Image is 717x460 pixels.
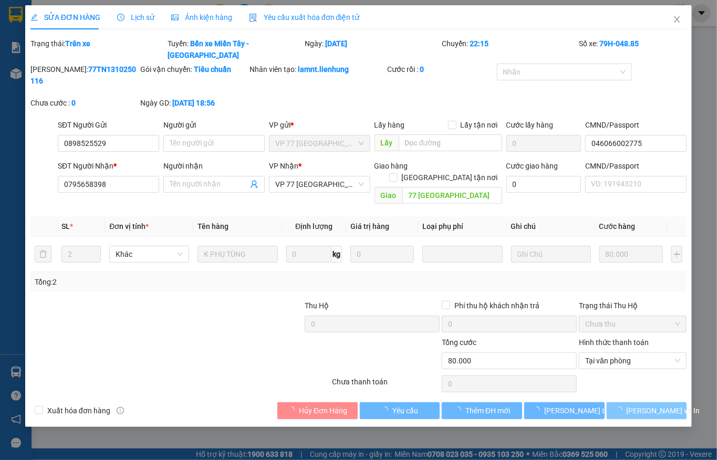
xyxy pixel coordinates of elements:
[627,405,700,416] span: [PERSON_NAME] và In
[30,64,138,87] div: [PERSON_NAME]:
[109,222,149,231] span: Đơn vị tính
[671,246,682,263] button: plus
[167,38,304,61] div: Tuyến:
[61,222,70,231] span: SL
[250,64,385,75] div: Nhân viên tạo:
[360,402,440,419] button: Yêu cầu
[418,216,506,237] th: Loại phụ phí
[375,121,405,129] span: Lấy hàng
[194,65,231,74] b: Tiêu chuẩn
[325,39,347,48] b: [DATE]
[533,406,544,414] span: loading
[375,162,408,170] span: Giao hàng
[579,300,687,311] div: Trạng thái Thu Hộ
[578,38,688,61] div: Số xe:
[506,135,581,152] input: Cước lấy hàng
[350,222,389,231] span: Giá trị hàng
[269,162,298,170] span: VP Nhận
[511,246,591,263] input: Ghi Chú
[116,246,183,262] span: Khác
[442,338,476,347] span: Tổng cước
[171,14,179,21] span: picture
[30,14,38,21] span: edit
[35,276,278,288] div: Tổng: 2
[299,405,347,416] span: Hủy Đơn Hàng
[442,402,522,419] button: Thêm ĐH mới
[168,39,249,59] b: Bến xe Miền Tây - [GEOGRAPHIC_DATA]
[287,406,299,414] span: loading
[420,65,424,74] b: 0
[35,246,51,263] button: delete
[507,216,595,237] th: Ghi chú
[198,222,228,231] span: Tên hàng
[585,353,680,369] span: Tại văn phòng
[392,405,418,416] span: Yêu cầu
[117,407,124,414] span: info-circle
[399,134,502,151] input: Dọc đường
[607,402,687,419] button: [PERSON_NAME] và In
[585,160,687,172] div: CMND/Passport
[30,13,100,22] span: SỬA ĐƠN HÀNG
[117,13,154,22] span: Lịch sử
[249,13,360,22] span: Yêu cầu xuất hóa đơn điện tử
[506,121,554,129] label: Cước lấy hàng
[585,119,687,131] div: CMND/Passport
[198,246,277,263] input: VD: Bàn, Ghế
[140,64,248,75] div: Gói vận chuyển:
[250,180,258,189] span: user-add
[599,246,663,263] input: 0
[295,222,332,231] span: Định lượng
[58,160,159,172] div: SĐT Người Nhận
[375,187,402,204] span: Giao
[71,99,76,107] b: 0
[402,187,502,204] input: Dọc đường
[673,15,681,24] span: close
[470,39,489,48] b: 22:15
[615,406,627,414] span: loading
[305,301,329,310] span: Thu Hộ
[29,38,167,61] div: Trạng thái:
[579,338,649,347] label: Hình thức thanh toán
[249,14,257,22] img: icon
[117,14,124,21] span: clock-circle
[465,405,510,416] span: Thêm ĐH mới
[524,402,605,419] button: [PERSON_NAME] thay đổi
[599,39,639,48] b: 79H-048.85
[331,376,441,394] div: Chưa thanh toán
[30,97,138,109] div: Chưa cước :
[163,160,265,172] div: Người nhận
[140,97,248,109] div: Ngày GD:
[171,13,232,22] span: Ảnh kiện hàng
[381,406,392,414] span: loading
[441,38,578,61] div: Chuyến:
[585,316,680,332] span: Chưa thu
[387,64,495,75] div: Cước rồi :
[163,119,265,131] div: Người gửi
[172,99,215,107] b: [DATE] 18:56
[277,402,358,419] button: Hủy Đơn Hàng
[506,176,581,193] input: Cước giao hàng
[544,405,628,416] span: [PERSON_NAME] thay đổi
[599,222,636,231] span: Cước hàng
[304,38,441,61] div: Ngày:
[275,176,364,192] span: VP 77 Thái Nguyên
[43,405,115,416] span: Xuất hóa đơn hàng
[58,119,159,131] div: SĐT Người Gửi
[375,134,399,151] span: Lấy
[269,119,370,131] div: VP gửi
[450,300,544,311] span: Phí thu hộ khách nhận trả
[454,406,465,414] span: loading
[456,119,502,131] span: Lấy tận nơi
[350,246,414,263] input: 0
[275,135,364,151] span: VP 77 Thái Nguyên
[65,39,90,48] b: Trên xe
[298,65,349,74] b: lamnt.lienhung
[398,172,502,183] span: [GEOGRAPHIC_DATA] tận nơi
[506,162,558,170] label: Cước giao hàng
[662,5,692,35] button: Close
[331,246,342,263] span: kg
